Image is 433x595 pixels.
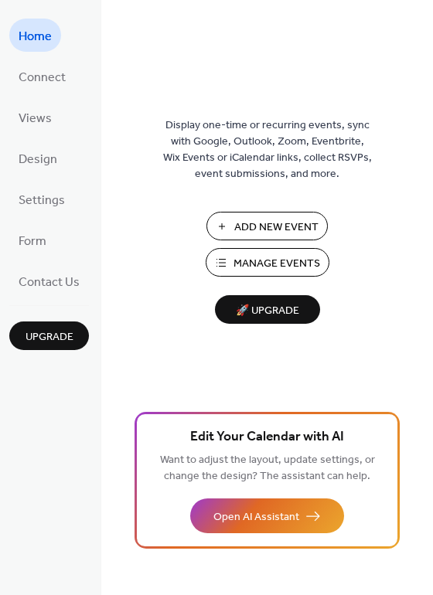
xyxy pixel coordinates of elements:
[234,219,319,236] span: Add New Event
[206,248,329,277] button: Manage Events
[234,256,320,272] span: Manage Events
[9,141,66,175] a: Design
[190,427,344,448] span: Edit Your Calendar with AI
[9,264,89,297] a: Contact Us
[19,66,66,90] span: Connect
[19,107,52,131] span: Views
[224,301,311,321] span: 🚀 Upgrade
[163,117,372,182] span: Display one-time or recurring events, sync with Google, Outlook, Zoom, Eventbrite, Wix Events or ...
[9,19,61,52] a: Home
[19,270,80,294] span: Contact Us
[19,148,57,172] span: Design
[9,100,61,134] a: Views
[213,509,299,525] span: Open AI Assistant
[9,182,74,216] a: Settings
[26,329,73,345] span: Upgrade
[19,189,65,212] span: Settings
[206,212,328,240] button: Add New Event
[9,223,56,257] a: Form
[19,25,52,49] span: Home
[9,321,89,350] button: Upgrade
[160,450,375,487] span: Want to adjust the layout, update settings, or change the design? The assistant can help.
[19,229,46,253] span: Form
[190,498,344,533] button: Open AI Assistant
[215,295,320,324] button: 🚀 Upgrade
[9,59,75,93] a: Connect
